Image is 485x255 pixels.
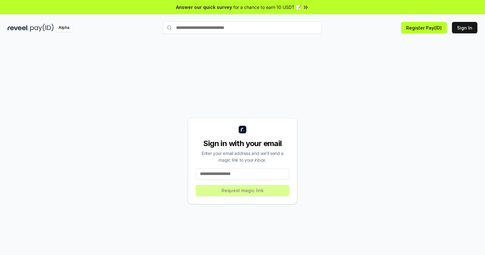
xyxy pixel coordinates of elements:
span: for a chance to earn 10 USDT 📝 [233,4,301,10]
img: logo_small [239,126,246,133]
button: Register Pay(ID) [401,22,447,33]
div: Alpha [55,24,73,32]
div: Sign in with your email [196,138,289,149]
button: Sign In [452,22,477,33]
img: reveel_dark [8,24,29,32]
div: Enter your email address and we’ll send a magic link to your inbox. [196,150,289,163]
span: Answer our quick survey [176,4,232,10]
img: pay_id [30,24,54,32]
